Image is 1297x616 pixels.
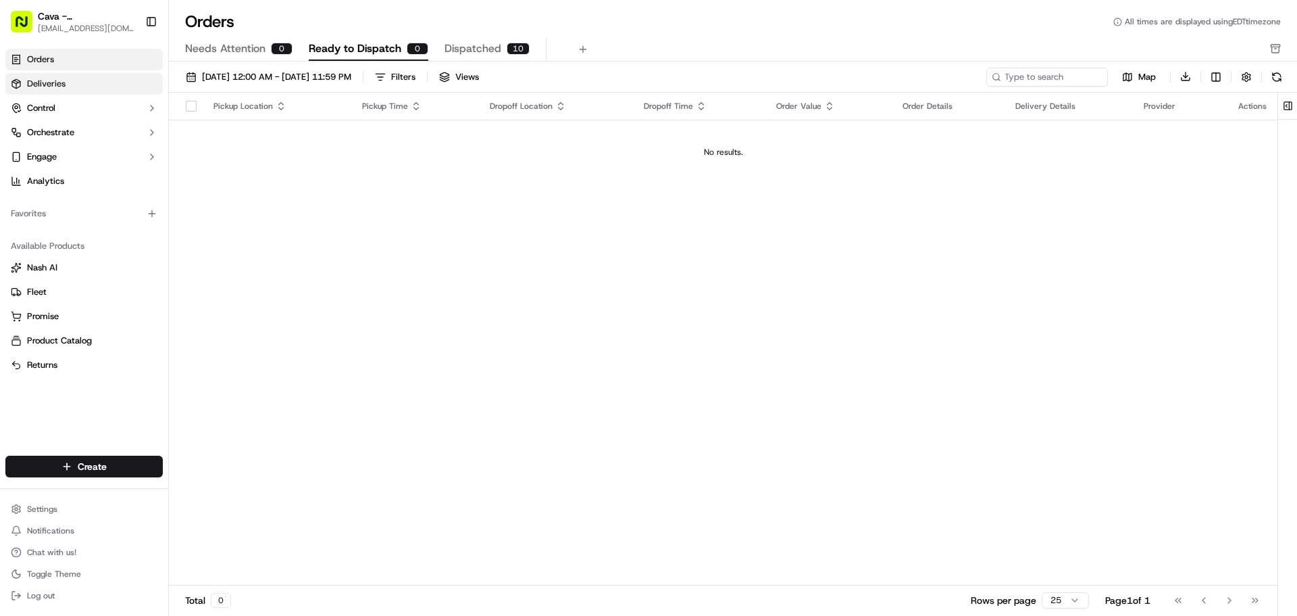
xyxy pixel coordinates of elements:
[185,11,234,32] h1: Orders
[27,262,57,274] span: Nash AI
[776,101,881,112] div: Order Value
[5,73,163,95] a: Deliveries
[1138,71,1156,83] span: Map
[27,126,74,139] span: Orchestrate
[11,286,157,298] a: Fleet
[5,235,163,257] div: Available Products
[211,593,231,608] div: 0
[185,593,231,608] div: Total
[5,97,163,119] button: Control
[185,41,265,57] span: Needs Attention
[1113,69,1165,85] button: Map
[5,543,163,562] button: Chat with us!
[27,151,57,163] span: Engage
[1015,101,1122,112] div: Delivery Details
[95,47,163,57] a: Powered byPylon
[1105,594,1150,607] div: Page 1 of 1
[391,71,415,83] div: Filters
[27,504,57,515] span: Settings
[11,359,157,371] a: Returns
[5,586,163,605] button: Log out
[180,68,357,87] button: [DATE] 12:00 AM - [DATE] 11:59 PM
[1144,101,1217,112] div: Provider
[27,175,64,187] span: Analytics
[5,281,163,303] button: Fleet
[433,68,485,87] button: Views
[309,41,401,57] span: Ready to Dispatch
[5,203,163,224] div: Favorites
[27,525,74,536] span: Notifications
[902,101,994,112] div: Order Details
[11,310,157,323] a: Promise
[202,71,351,83] span: [DATE] 12:00 AM - [DATE] 11:59 PM
[11,262,157,274] a: Nash AI
[27,310,59,323] span: Promise
[38,23,134,34] button: [EMAIL_ADDRESS][DOMAIN_NAME]
[134,47,163,57] span: Pylon
[407,43,428,55] div: 0
[507,43,530,55] div: 10
[5,306,163,327] button: Promise
[5,146,163,168] button: Engage
[971,594,1036,607] p: Rows per page
[444,41,501,57] span: Dispatched
[1267,68,1286,87] button: Refresh
[27,335,92,347] span: Product Catalog
[1238,101,1267,112] div: Actions
[213,101,340,112] div: Pickup Location
[5,500,163,519] button: Settings
[174,147,1272,158] div: No results.
[27,53,54,66] span: Orders
[5,330,163,352] button: Product Catalog
[27,547,76,558] span: Chat with us!
[986,68,1108,87] input: Type to search
[27,286,47,298] span: Fleet
[5,5,140,38] button: Cava - [GEOGRAPHIC_DATA][EMAIL_ADDRESS][DOMAIN_NAME]
[5,521,163,540] button: Notifications
[1125,16,1281,27] span: All times are displayed using EDT timezone
[5,122,163,143] button: Orchestrate
[644,101,755,112] div: Dropoff Time
[5,170,163,192] a: Analytics
[362,101,468,112] div: Pickup Time
[27,569,81,579] span: Toggle Theme
[27,359,57,371] span: Returns
[5,49,163,70] a: Orders
[78,460,107,473] span: Create
[5,257,163,279] button: Nash AI
[5,354,163,376] button: Returns
[11,335,157,347] a: Product Catalog
[38,9,134,23] button: Cava - [GEOGRAPHIC_DATA]
[27,102,55,114] span: Control
[455,71,479,83] span: Views
[27,78,66,90] span: Deliveries
[369,68,422,87] button: Filters
[5,456,163,477] button: Create
[490,101,622,112] div: Dropoff Location
[5,565,163,584] button: Toggle Theme
[271,43,293,55] div: 0
[27,590,55,601] span: Log out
